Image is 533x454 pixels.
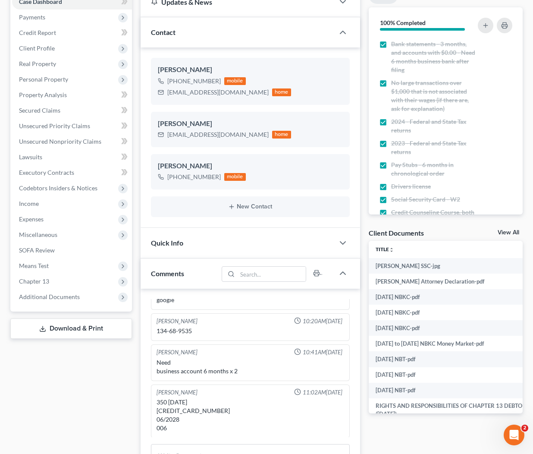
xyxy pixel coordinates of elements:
[224,173,246,181] div: mobile
[19,184,97,192] span: Codebtors Insiders & Notices
[391,117,477,135] span: 2024 - Federal and State Tax returns
[389,247,394,252] i: unfold_more
[19,169,74,176] span: Executory Contracts
[12,118,132,134] a: Unsecured Priority Claims
[157,327,344,335] div: 134-68-9535
[391,40,477,74] span: Bank statements - 3 months, and accounts with $0.00 - Need 6 months business bank after filing
[19,44,55,52] span: Client Profile
[12,25,132,41] a: Credit Report
[19,277,49,285] span: Chapter 13
[12,165,132,180] a: Executory Contracts
[157,358,344,375] div: Need business account 6 months x 2
[19,76,68,83] span: Personal Property
[12,243,132,258] a: SOFA Review
[19,231,57,238] span: Miscellaneous
[19,29,56,36] span: Credit Report
[158,65,343,75] div: [PERSON_NAME]
[303,388,342,397] span: 11:02AM[DATE]
[380,19,426,26] strong: 100% Completed
[10,318,132,339] a: Download & Print
[19,153,42,161] span: Lawsuits
[272,88,291,96] div: home
[272,131,291,139] div: home
[167,77,221,85] div: [PHONE_NUMBER]
[12,149,132,165] a: Lawsuits
[151,269,184,277] span: Comments
[521,425,528,432] span: 2
[19,122,90,129] span: Unsecured Priority Claims
[151,239,183,247] span: Quick Info
[158,161,343,171] div: [PERSON_NAME]
[158,203,343,210] button: New Contact
[12,134,132,149] a: Unsecured Nonpriority Claims
[151,28,176,36] span: Contact
[157,317,198,325] div: [PERSON_NAME]
[157,348,198,356] div: [PERSON_NAME]
[369,228,424,237] div: Client Documents
[19,215,44,223] span: Expenses
[12,103,132,118] a: Secured Claims
[19,246,55,254] span: SOFA Review
[19,138,101,145] span: Unsecured Nonpriority Claims
[12,87,132,103] a: Property Analysis
[19,107,60,114] span: Secured Claims
[504,425,524,445] iframe: Intercom live chat
[167,130,269,139] div: [EMAIL_ADDRESS][DOMAIN_NAME]
[498,230,519,236] a: View All
[391,195,460,204] span: Social Security Card - W2
[303,317,342,325] span: 10:20AM[DATE]
[19,262,49,269] span: Means Test
[19,13,45,21] span: Payments
[19,60,56,67] span: Real Property
[237,267,306,281] input: Search...
[167,88,269,97] div: [EMAIL_ADDRESS][DOMAIN_NAME]
[19,91,67,98] span: Property Analysis
[376,246,394,252] a: Titleunfold_more
[157,398,344,432] div: 350 [DATE] [CREDIT_CARD_NUMBER] 06/2028 006
[157,388,198,397] div: [PERSON_NAME]
[391,182,431,191] span: Drivers license
[391,139,477,156] span: 2023 - Federal and State Tax returns
[391,79,477,113] span: No large transactions over $1,000 that is not associated with their wages (if there are, ask for ...
[19,293,80,300] span: Additional Documents
[391,161,477,178] span: Pay Stubs - 6 months in chronological order
[19,200,39,207] span: Income
[158,119,343,129] div: [PERSON_NAME]
[391,208,477,225] span: Credit Counseling Course, both if joint filing
[303,348,342,356] span: 10:41AM[DATE]
[224,77,246,85] div: mobile
[167,173,221,181] div: [PHONE_NUMBER]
